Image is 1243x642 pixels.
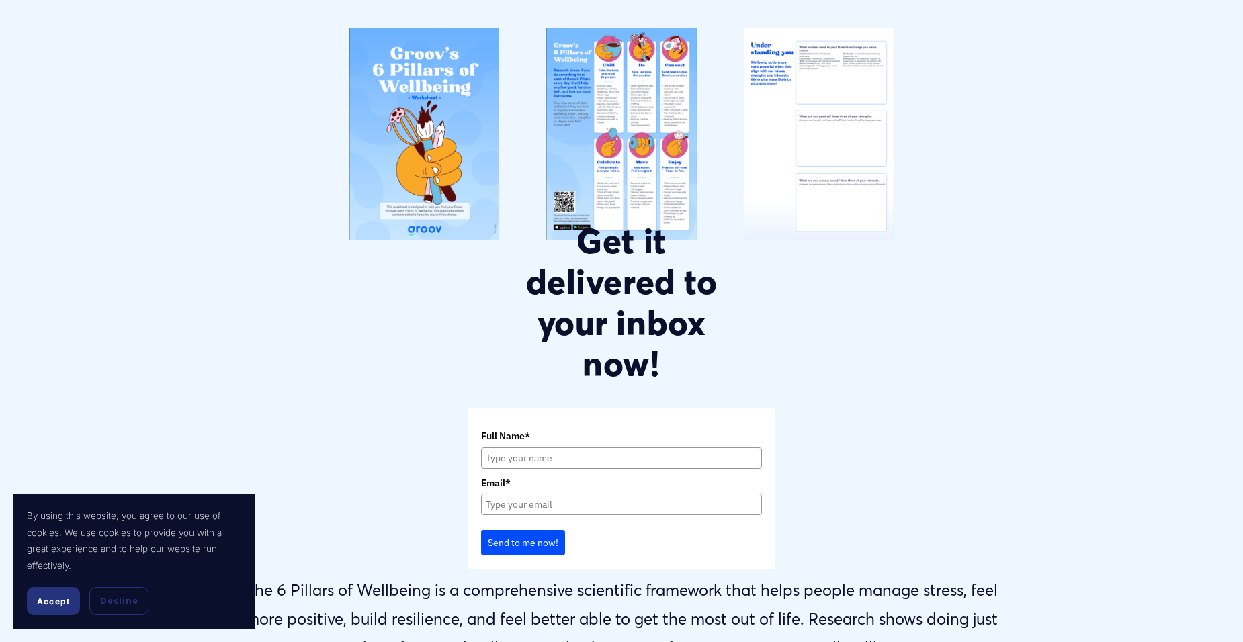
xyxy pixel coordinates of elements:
[481,447,763,469] input: Type your name
[481,530,565,555] button: Send to me now!
[13,494,255,629] section: Cookie banner
[481,428,763,443] label: Full Name*
[89,587,148,615] button: Decline
[100,595,138,607] span: Decline
[27,508,242,574] p: By using this website, you agree to our use of cookies. We use cookies to provide you with a grea...
[481,475,763,490] label: Email*
[27,587,80,615] button: Accept
[526,220,726,385] strong: Get it delivered to your inbox now!
[37,596,70,606] span: Accept
[481,494,763,515] input: Type your email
